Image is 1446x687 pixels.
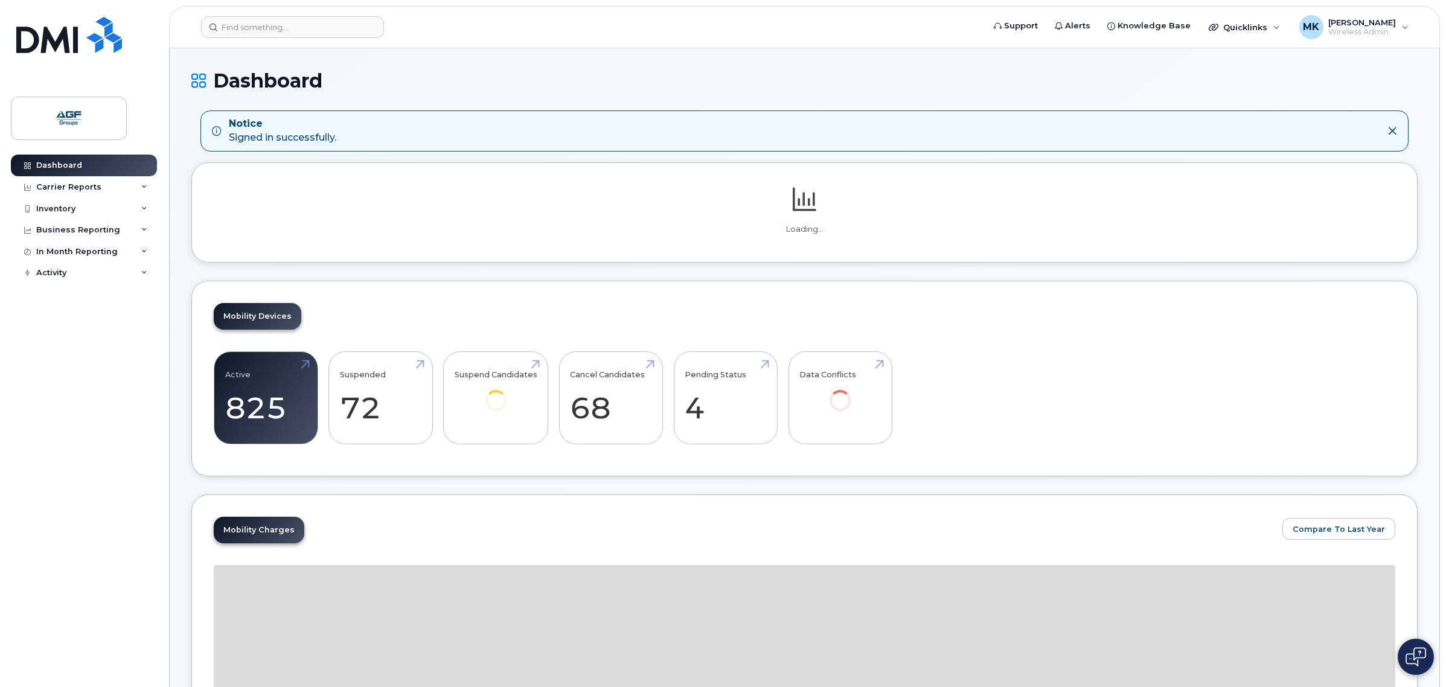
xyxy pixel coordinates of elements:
[1293,523,1385,535] span: Compare To Last Year
[214,303,301,330] a: Mobility Devices
[570,358,651,438] a: Cancel Candidates 68
[214,224,1395,235] p: Loading...
[455,358,537,427] a: Suspend Candidates
[225,358,307,438] a: Active 825
[340,358,421,438] a: Suspended 72
[799,358,881,427] a: Data Conflicts
[214,517,304,543] a: Mobility Charges
[191,70,1418,91] h1: Dashboard
[229,117,336,145] div: Signed in successfully.
[1282,518,1395,540] button: Compare To Last Year
[1406,647,1426,666] img: Open chat
[229,117,336,131] strong: Notice
[685,358,766,438] a: Pending Status 4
